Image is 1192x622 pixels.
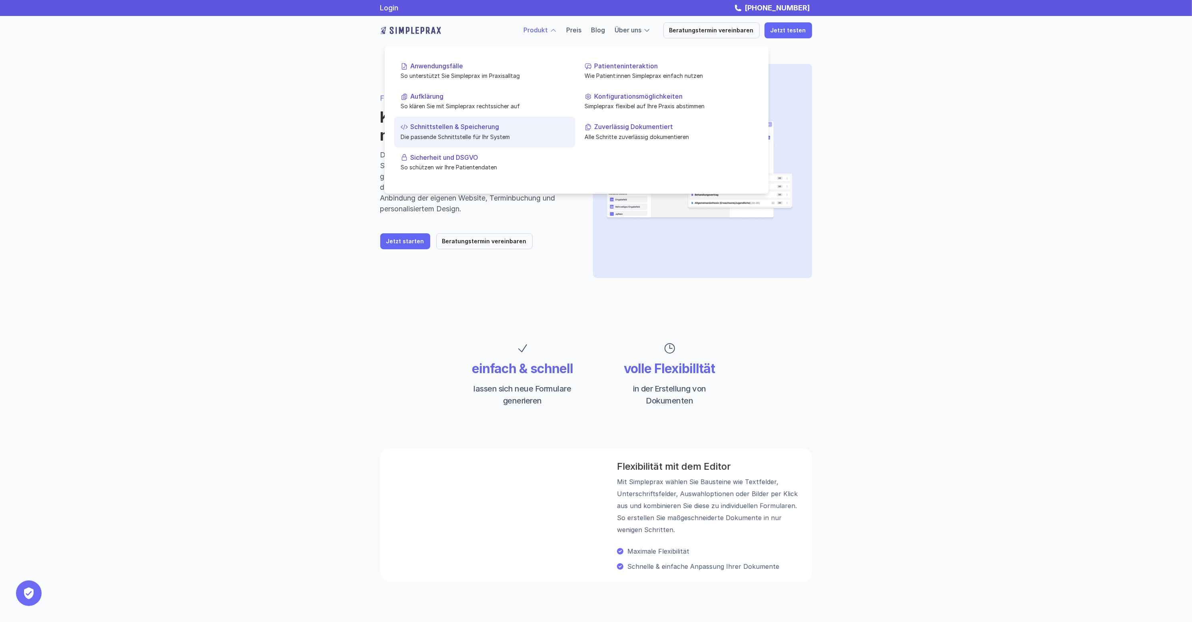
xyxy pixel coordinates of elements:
a: Schnittstellen & SpeicherungDie passende Schnittstelle für Ihr System [394,117,575,147]
a: AnwendungsfälleSo unterstützt Sie Simpleprax im Praxisalltag [394,56,575,86]
a: Sicherheit und DSGVOSo schützen wir Ihre Patientendaten [394,147,575,177]
h1: Konfigurations-möglichkeiten [380,108,574,145]
a: Blog [591,26,605,34]
p: Maximale Flexibilität [627,547,802,555]
p: Aufklärung [410,93,569,100]
p: Alle Schritte zuverlässig dokumentieren [585,132,753,141]
a: Login [380,4,399,12]
a: KonfigurationsmöglichkeitenSimpleprax flexibel auf Ihre Praxis abstimmen [578,86,759,117]
p: So unterstützt Sie Simpleprax im Praxisalltag [401,72,569,80]
p: Konfigurationsmöglichkeiten [594,93,753,100]
p: Jetzt testen [771,27,806,34]
p: Simpleprax flexibel auf Ihre Praxis abstimmen [585,102,753,110]
p: Mit Simpleprax wählen Sie Bausteine wie Textfelder, Unterschrifts­felder, Auswahl­optionen oder B... [617,476,802,536]
p: volle Flexibilltät [617,361,723,376]
p: Patienteninteraktion [594,62,753,70]
p: lassen sich neue Formulare generieren [470,383,575,407]
a: Über uns [615,26,642,34]
p: Beratungstermin vereinbaren [669,27,754,34]
p: Anwendungsfälle [410,62,569,70]
a: Beratungstermin vereinbaren [436,233,533,249]
p: So schützen wir Ihre Patientendaten [401,163,569,171]
p: Dokumente, Inhalte und Designs lassen sich direkt in Simpleprax an die Abläufe der Praxis anpasse... [380,149,574,214]
p: Wie Patient:innen Simpleprax einfach nutzen [585,72,753,80]
a: AufklärungSo klären Sie mit Simpleprax rechtssicher auf [394,86,575,117]
a: [PHONE_NUMBER] [743,4,812,12]
p: einfach & schnell [470,361,575,376]
a: Zuverlässig DokumentiertAlle Schritte zuverlässig dokumentieren [578,117,759,147]
a: Preis [567,26,582,34]
p: Die passende Schnittstelle für Ihr System [401,132,569,141]
p: Schnittstellen & Speicherung [410,123,569,131]
p: in der Erstellung von Dokumenten [617,383,723,407]
p: FEATURE [380,93,574,103]
h3: Flexibilität mit dem Editor [617,461,802,473]
a: Jetzt starten [380,233,430,249]
a: Jetzt testen [765,22,812,38]
p: Zuverlässig Dokumentiert [594,123,753,131]
p: Beratungstermin vereinbaren [442,238,527,245]
p: So klären Sie mit Simpleprax rechtssicher auf [401,102,569,110]
p: Sicherheit und DSGVO [410,153,569,161]
a: Produkt [524,26,548,34]
a: Beratungstermin vereinbaren [663,22,760,38]
p: Jetzt starten [386,238,424,245]
strong: [PHONE_NUMBER] [745,4,810,12]
p: Schnelle & einfache Anpassung Ihrer Dokumente [627,562,802,570]
a: PatienteninteraktionWie Patient:innen Simpleprax einfach nutzen [578,56,759,86]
